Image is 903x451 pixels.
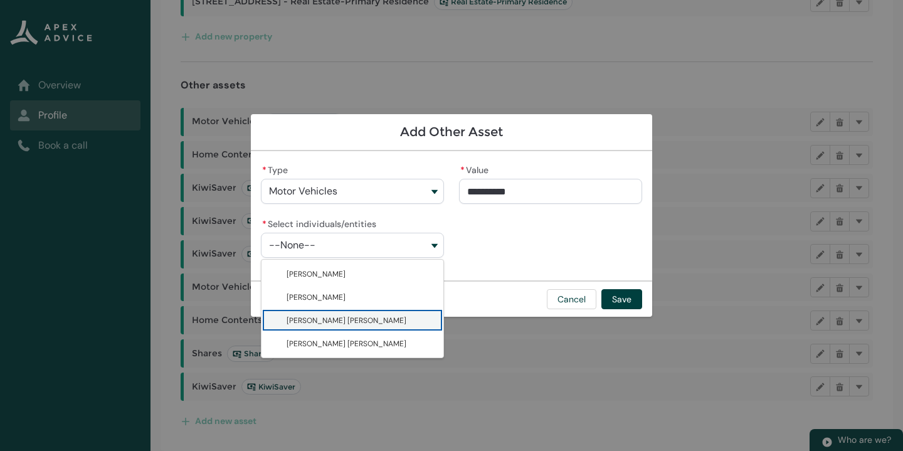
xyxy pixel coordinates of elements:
[262,218,267,230] abbr: required
[269,240,315,251] span: --None--
[261,161,293,176] label: Type
[261,124,642,140] h1: Add Other Asset
[287,268,346,280] span: Steven Ronald Mahy
[460,164,465,176] abbr: required
[262,164,267,176] abbr: required
[261,233,444,258] button: Select individuals/entities
[601,289,642,309] button: Save
[269,186,337,197] span: Motor Vehicles
[261,259,444,358] div: Select individuals/entities
[261,179,444,204] button: Type
[459,161,494,176] label: Value
[261,215,381,230] label: Select individuals/entities
[547,289,596,309] button: Cancel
